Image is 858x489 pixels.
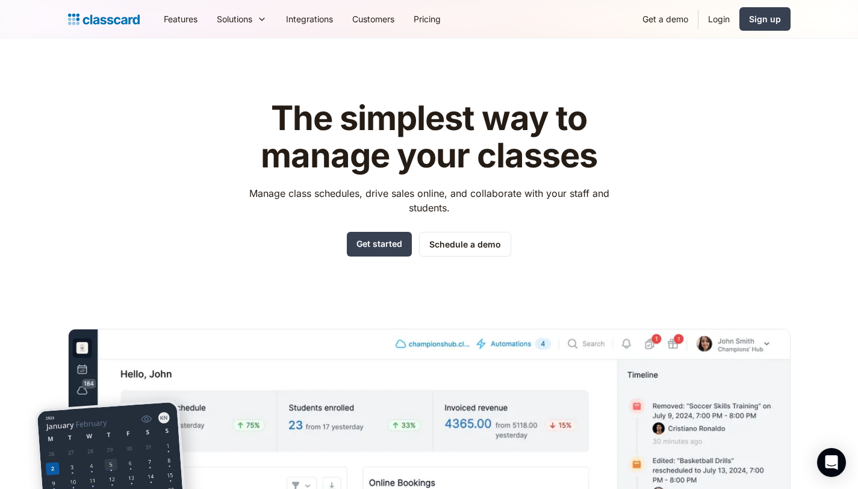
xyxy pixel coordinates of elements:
[739,7,791,31] a: Sign up
[238,100,620,174] h1: The simplest way to manage your classes
[698,5,739,33] a: Login
[419,232,511,257] a: Schedule a demo
[217,13,252,25] div: Solutions
[817,448,846,477] div: Open Intercom Messenger
[207,5,276,33] div: Solutions
[347,232,412,257] a: Get started
[633,5,698,33] a: Get a demo
[238,186,620,215] p: Manage class schedules, drive sales online, and collaborate with your staff and students.
[749,13,781,25] div: Sign up
[343,5,404,33] a: Customers
[404,5,450,33] a: Pricing
[68,11,140,28] a: home
[154,5,207,33] a: Features
[276,5,343,33] a: Integrations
